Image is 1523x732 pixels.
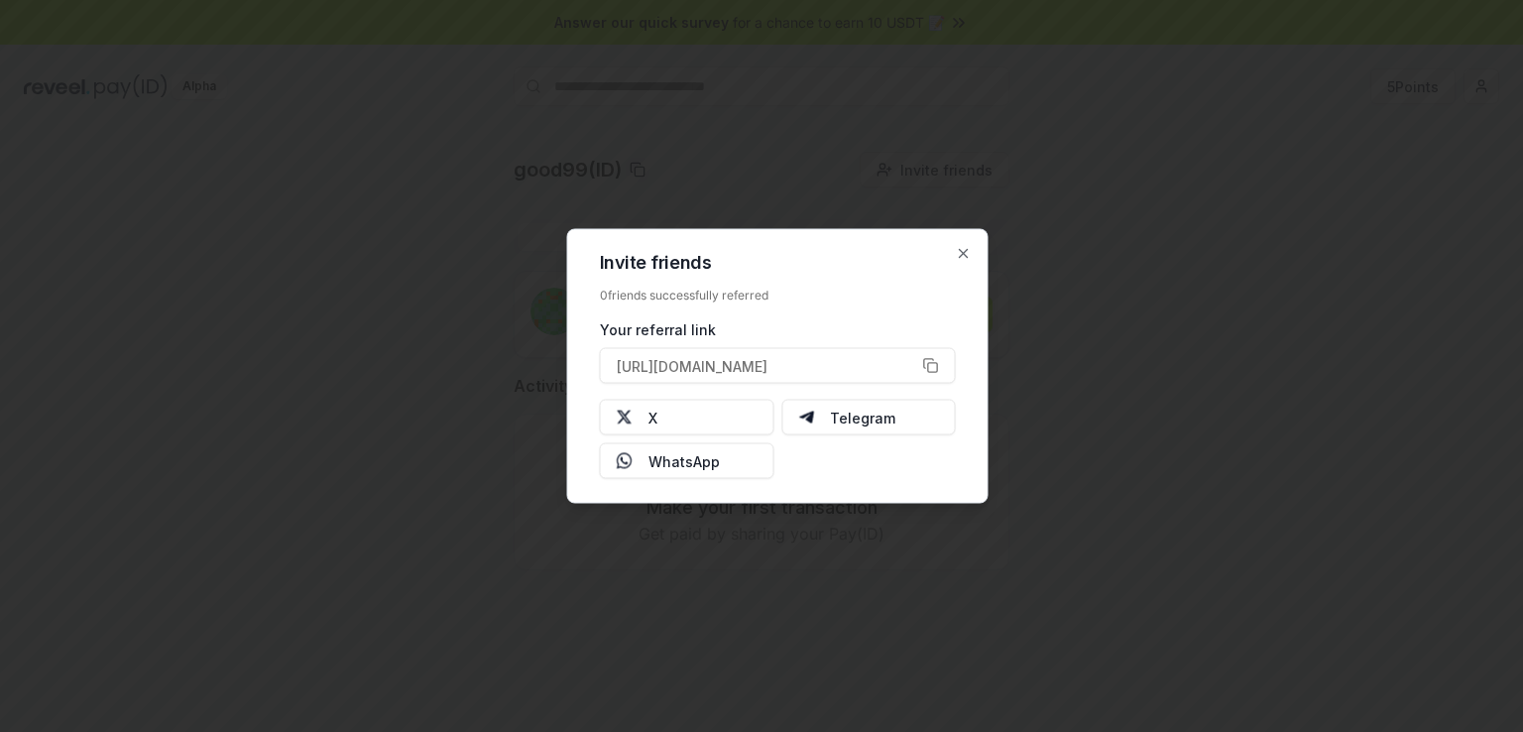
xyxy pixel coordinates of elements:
[600,348,956,384] button: [URL][DOMAIN_NAME]
[600,319,956,340] div: Your referral link
[617,410,633,426] img: X
[781,400,956,435] button: Telegram
[617,355,767,376] span: [URL][DOMAIN_NAME]
[600,400,774,435] button: X
[600,443,774,479] button: WhatsApp
[600,254,956,272] h2: Invite friends
[600,288,956,304] div: 0 friends successfully referred
[798,410,814,426] img: Telegram
[617,453,633,469] img: Whatsapp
